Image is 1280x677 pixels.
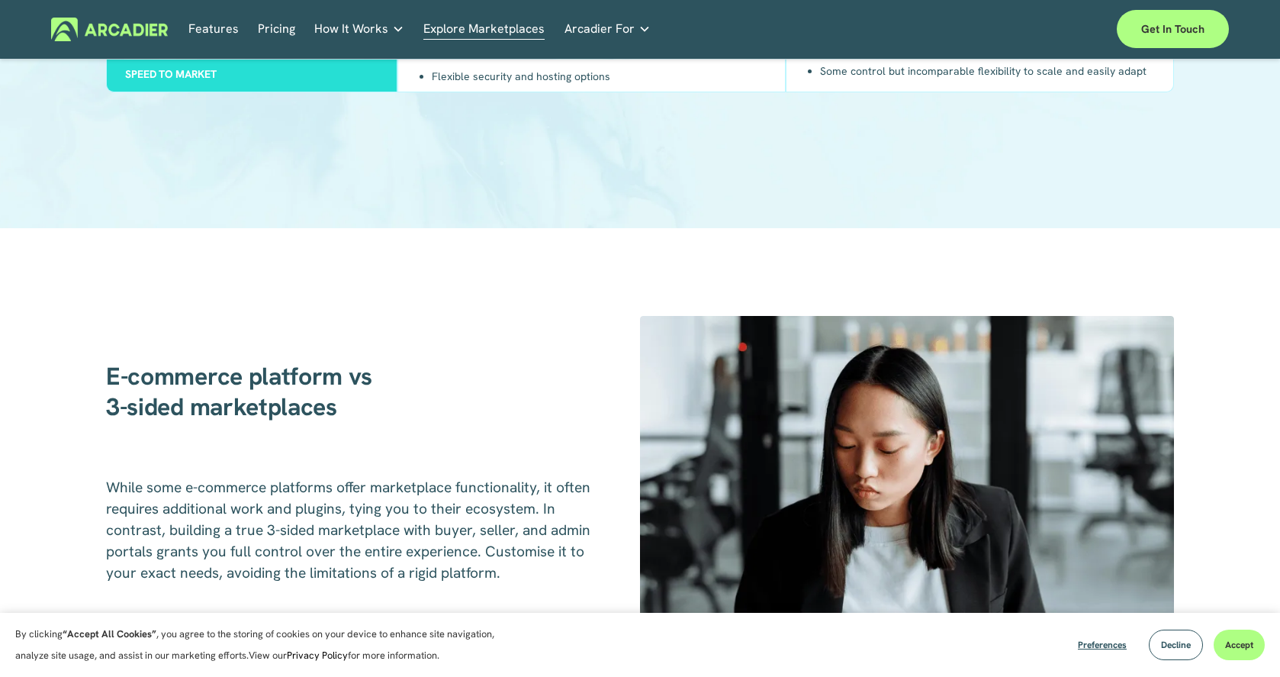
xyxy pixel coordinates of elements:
[1204,604,1280,677] iframe: Chat Widget
[564,18,651,41] a: folder dropdown
[1078,639,1127,651] span: Preferences
[820,61,1147,80] li: Some control but incomparable flexibility to scale and easily adapt
[1117,10,1229,48] a: Get in touch
[564,18,635,40] span: Arcadier For
[125,66,378,82] h3: Speed to market
[432,66,610,85] li: Flexible security and hosting options
[1149,630,1203,660] button: Decline
[106,478,594,582] span: While some e-commerce platforms offer marketplace functionality, it often requires additional wor...
[423,18,545,41] a: Explore Marketplaces
[15,624,511,666] p: By clicking , you agree to the storing of cookies on your device to enhance site navigation, anal...
[1066,630,1138,660] button: Preferences
[314,18,388,40] span: How It Works
[106,360,372,423] strong: E-commerce platform vs 3-sided marketplaces
[287,649,348,662] a: Privacy Policy
[314,18,404,41] a: folder dropdown
[188,18,239,41] a: Features
[1161,639,1191,651] span: Decline
[258,18,295,41] a: Pricing
[63,627,156,640] strong: “Accept All Cookies”
[51,18,168,41] img: Arcadier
